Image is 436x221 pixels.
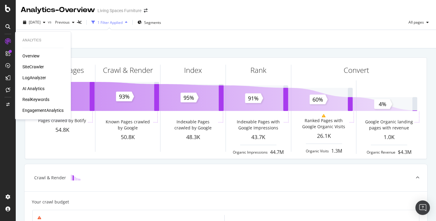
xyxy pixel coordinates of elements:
div: Known Pages crawled by Google [103,119,152,131]
button: Previous [53,18,77,27]
div: Analytics [22,38,64,43]
a: Overview [22,53,40,59]
div: 43.7K [226,133,291,141]
div: Living Spaces Furniture [97,8,141,14]
a: EngagementAnalytics [22,107,64,113]
div: 54.8K [30,126,95,134]
button: [DATE] [21,18,48,27]
button: All pages [406,18,431,27]
a: RealKeywords [22,96,49,102]
span: Previous [53,20,70,25]
div: arrow-right-arrow-left [144,8,147,13]
div: Indexable Pages crawled by Google [169,119,217,131]
div: Crawl & Render [34,175,66,181]
a: LogAnalyzer [22,75,46,81]
div: Rank [250,65,266,75]
div: Analytics - Overview [21,5,95,15]
span: 2025 Oct. 13th [29,20,41,25]
a: AI Analytics [22,86,45,92]
a: SiteCrawler [22,64,44,70]
div: Open Intercom Messenger [415,200,430,215]
span: All pages [406,20,424,25]
div: Your crawl budget [32,199,69,205]
div: Crawl & Render [103,65,153,75]
span: vs [48,19,53,24]
img: block-icon [71,175,81,180]
div: 48.3K [160,133,226,141]
div: Index [184,65,202,75]
div: Pages crawled by Botify [38,118,86,124]
div: 1 Filter Applied [97,20,123,25]
button: Segments [135,18,163,27]
button: 1 Filter Applied [89,18,130,27]
div: Indexable Pages with Google Impressions [234,119,282,131]
span: Segments [144,20,161,25]
div: Organic Impressions [233,150,268,155]
div: 50.8K [95,133,160,141]
div: 44.7M [270,149,284,156]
